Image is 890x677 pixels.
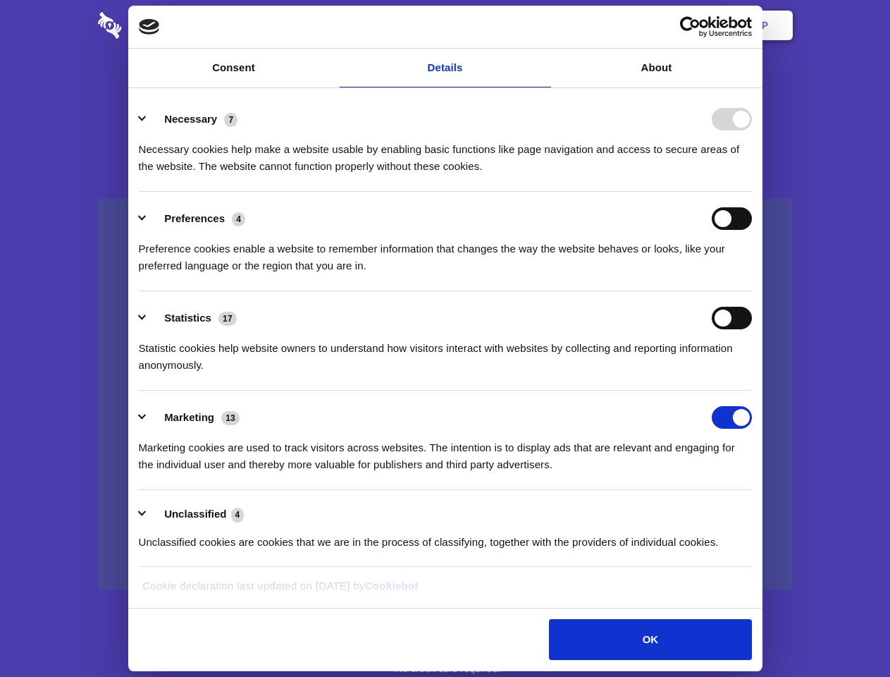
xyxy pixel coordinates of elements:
span: 13 [221,411,240,425]
iframe: Drift Widget Chat Controller [820,606,873,660]
a: Consent [128,49,340,87]
div: Marketing cookies are used to track visitors across websites. The intention is to display ads tha... [139,429,752,473]
button: Statistics (17) [139,307,246,329]
a: Login [639,4,700,47]
div: Cookie declaration last updated on [DATE] by [132,578,758,605]
label: Statistics [164,312,211,324]
div: Preference cookies enable a website to remember information that changes the way the website beha... [139,230,752,274]
div: Necessary cookies help make a website usable by enabling basic functions like page navigation and... [139,130,752,175]
span: 4 [231,508,245,522]
a: Cookiebot [365,580,419,592]
a: Details [340,49,551,87]
label: Necessary [164,113,217,125]
a: Wistia video thumbnail [98,199,793,590]
span: 7 [224,113,237,127]
button: OK [549,619,751,660]
img: logo [139,19,160,35]
div: Unclassified cookies are cookies that we are in the process of classifying, together with the pro... [139,523,752,551]
label: Preferences [164,212,225,224]
button: Necessary (7) [139,108,247,130]
a: About [551,49,762,87]
button: Marketing (13) [139,406,249,429]
img: logo-wordmark-white-trans-d4663122ce5f474addd5e946df7df03e33cb6a1c49d2221995e7729f52c070b2.svg [98,12,218,39]
div: Statistic cookies help website owners to understand how visitors interact with websites by collec... [139,329,752,374]
h4: Auto-redaction of sensitive data, encrypted data sharing and self-destructing private chats. Shar... [98,128,793,175]
label: Marketing [164,411,214,423]
button: Unclassified (4) [139,506,253,523]
span: 4 [232,212,245,226]
span: 17 [218,312,237,326]
h1: Eliminate Slack Data Loss. [98,63,793,114]
a: Usercentrics Cookiebot - opens in a new window [629,16,752,37]
a: Contact [571,4,636,47]
button: Preferences (4) [139,207,254,230]
a: Pricing [414,4,475,47]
